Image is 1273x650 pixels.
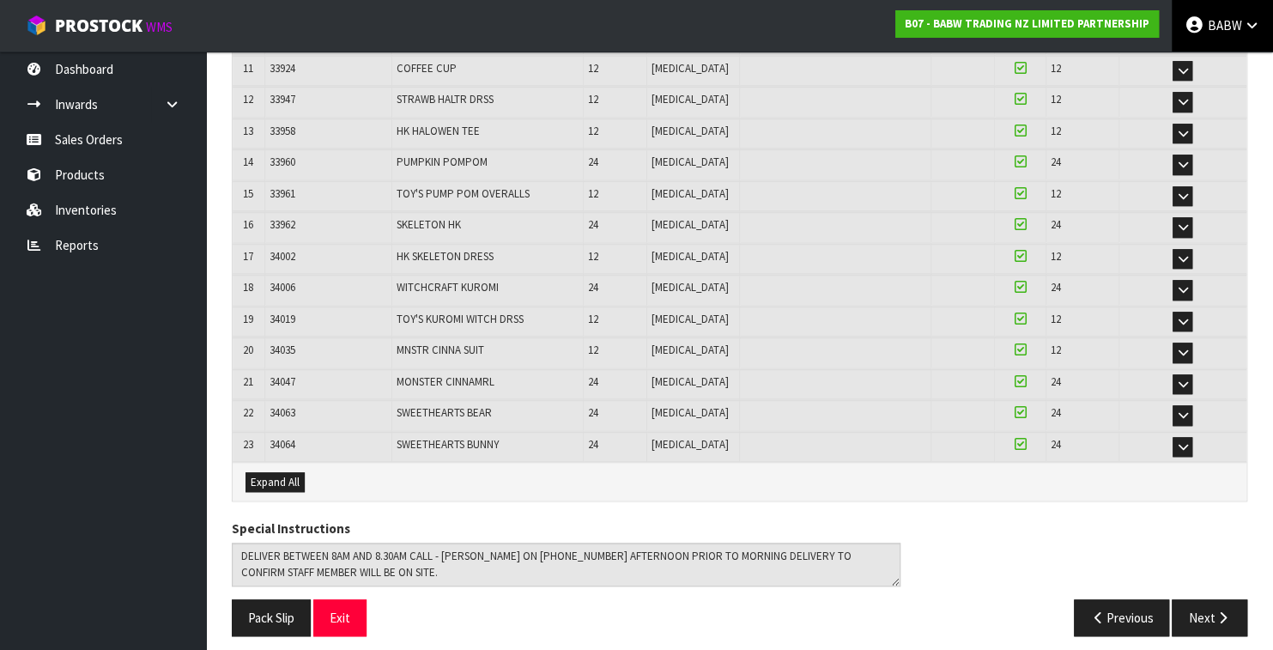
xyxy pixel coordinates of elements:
span: [MEDICAL_DATA] [652,124,728,138]
span: [MEDICAL_DATA] [652,280,728,295]
span: BABW [1207,17,1241,33]
span: 12 [1051,61,1061,76]
span: [MEDICAL_DATA] [652,92,728,106]
span: SWEETHEARTS BUNNY [397,437,499,452]
span: [MEDICAL_DATA] [652,374,728,389]
span: 12 [243,92,253,106]
span: Expand All [251,475,300,489]
span: 34064 [270,437,295,452]
span: 24 [588,280,598,295]
span: 12 [588,124,598,138]
span: [MEDICAL_DATA] [652,217,728,232]
span: 12 [1051,312,1061,326]
span: 24 [1051,155,1061,169]
span: [MEDICAL_DATA] [652,312,728,326]
span: WITCHCRAFT KUROMI [397,280,499,295]
button: Previous [1074,599,1170,636]
span: 24 [588,405,598,420]
span: 34019 [270,312,295,326]
span: 24 [1051,280,1061,295]
button: Next [1172,599,1247,636]
small: WMS [146,19,173,35]
span: 33958 [270,124,295,138]
span: 11 [243,61,253,76]
span: 24 [588,155,598,169]
button: Pack Slip [232,599,311,636]
span: 12 [588,312,598,326]
span: HK SKELETON DRESS [397,249,494,264]
span: 18 [243,280,253,295]
span: SWEETHEARTS BEAR [397,405,492,420]
span: 12 [588,249,598,264]
span: 12 [1051,124,1061,138]
span: 24 [588,217,598,232]
label: Special Instructions [232,519,350,538]
span: STRAWB HALTR DRSS [397,92,494,106]
span: 21 [243,374,253,389]
span: 33962 [270,217,295,232]
span: 12 [1051,92,1061,106]
img: cube-alt.png [26,15,47,36]
span: [MEDICAL_DATA] [652,61,728,76]
span: 33947 [270,92,295,106]
span: 33924 [270,61,295,76]
span: [MEDICAL_DATA] [652,437,728,452]
span: SKELETON HK [397,217,461,232]
span: 19 [243,312,253,326]
span: COFFEE CUP [397,61,457,76]
span: TOY'S PUMP POM OVERALLS [397,186,530,201]
span: HK HALOWEN TEE [397,124,480,138]
span: 12 [1051,249,1061,264]
span: 34002 [270,249,295,264]
span: [MEDICAL_DATA] [652,186,728,201]
span: 15 [243,186,253,201]
span: 24 [1051,437,1061,452]
button: Expand All [246,472,305,493]
span: [MEDICAL_DATA] [652,405,728,420]
span: 33961 [270,186,295,201]
span: 12 [588,92,598,106]
span: 34035 [270,343,295,357]
span: [MEDICAL_DATA] [652,343,728,357]
button: Exit [313,599,367,636]
span: MNSTR CINNA SUIT [397,343,484,357]
span: 23 [243,437,253,452]
span: 24 [588,437,598,452]
span: 34063 [270,405,295,420]
span: 33960 [270,155,295,169]
span: 12 [1051,343,1061,357]
span: 13 [243,124,253,138]
span: 14 [243,155,253,169]
span: [MEDICAL_DATA] [652,249,728,264]
span: 24 [1051,374,1061,389]
span: 16 [243,217,253,232]
span: ProStock [55,15,142,37]
strong: B07 - BABW TRADING NZ LIMITED PARTNERSHIP [905,16,1149,31]
span: PUMPKIN POMPOM [397,155,488,169]
span: 24 [588,374,598,389]
span: [MEDICAL_DATA] [652,155,728,169]
span: 24 [1051,405,1061,420]
span: 22 [243,405,253,420]
span: 34047 [270,374,295,389]
span: TOY'S KUROMI WITCH DRSS [397,312,524,326]
span: 24 [1051,217,1061,232]
span: 12 [588,61,598,76]
span: 20 [243,343,253,357]
span: MONSTER CINNAMRL [397,374,494,389]
span: 34006 [270,280,295,295]
span: 12 [588,186,598,201]
span: 12 [1051,186,1061,201]
span: 12 [588,343,598,357]
span: 17 [243,249,253,264]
